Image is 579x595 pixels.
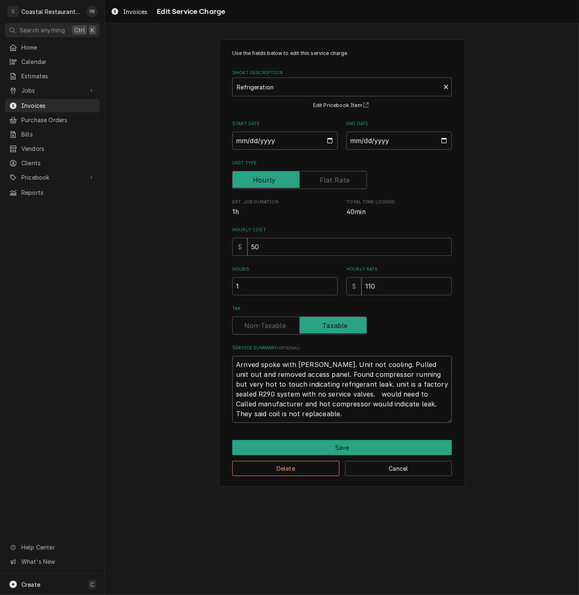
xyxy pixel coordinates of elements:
span: Bills [21,130,96,139]
a: Calendar [5,55,100,68]
input: yyyy-mm-dd [346,132,452,150]
div: $ [346,277,362,295]
span: Ctrl [74,26,85,34]
div: Line Item Create/Update Form [232,50,452,423]
span: 1h [232,208,239,216]
a: Vendors [5,142,100,155]
label: Tax [232,305,452,312]
span: Edit Service Charge [154,6,225,17]
label: Unit Type [232,160,452,166]
a: Home [5,41,100,54]
label: Hourly Rate [346,266,452,273]
span: Total Time Logged [346,199,452,205]
a: Invoices [5,99,100,112]
span: Estimates [21,72,96,80]
textarea: Arrived spoke with [PERSON_NAME]. Unit not cooling. Pulled unit out and removed access panel. Fou... [232,356,452,423]
div: Tax [232,305,452,335]
p: Use the fields below to edit this service charge [232,50,452,57]
span: What's New [21,557,95,566]
a: Go to Help Center [5,540,100,554]
a: Bills [5,128,100,141]
a: Go to What's New [5,555,100,568]
div: End Date [346,121,452,150]
div: PB [86,6,98,17]
span: Calendar [21,57,96,66]
span: Jobs [21,86,83,95]
div: Hourly Cost [232,227,452,256]
div: Total Time Logged [346,199,452,217]
button: Cancel [345,461,452,476]
div: Short Description [232,70,452,110]
span: Search anything [20,26,65,34]
div: Button Group [232,440,452,476]
label: Hourly Cost [232,227,452,233]
span: Total Time Logged [346,207,452,217]
span: Clients [21,159,96,167]
span: Pricebook [21,173,83,182]
button: Edit Pricebook Item [312,100,373,111]
span: Help Center [21,543,95,552]
span: Create [21,581,40,588]
input: yyyy-mm-dd [232,132,338,150]
div: Coastal Restaurant Repair [21,7,82,16]
button: Save [232,440,452,455]
span: Reports [21,188,96,197]
span: Invoices [123,7,147,16]
button: Search anythingCtrlK [5,23,100,37]
a: Invoices [108,5,151,18]
div: Unit Type [232,160,452,189]
div: C [7,6,19,17]
span: Est. Job Duration [232,207,338,217]
a: Reports [5,186,100,199]
span: C [90,580,94,589]
label: Short Description [232,70,452,76]
div: $ [232,238,247,256]
span: 40min [346,208,366,216]
div: Phill Blush's Avatar [86,6,98,17]
div: Service Summary [232,345,452,423]
div: Button Group Row [232,455,452,476]
a: Go to Pricebook [5,171,100,184]
span: ( optional ) [277,346,300,350]
div: Start Date [232,121,338,150]
span: Home [21,43,96,52]
button: Delete [232,461,339,476]
span: Purchase Orders [21,116,96,124]
div: Line Item Create/Update [219,39,465,487]
span: Invoices [21,101,96,110]
div: [object Object] [232,266,338,295]
a: Clients [5,156,100,170]
a: Purchase Orders [5,113,100,127]
div: Est. Job Duration [232,199,338,217]
a: Go to Jobs [5,84,100,97]
label: Hours [232,266,338,273]
span: K [91,26,94,34]
label: Service Summary [232,345,452,351]
label: End Date [346,121,452,127]
span: Vendors [21,144,96,153]
span: Est. Job Duration [232,199,338,205]
a: Estimates [5,69,100,83]
div: [object Object] [346,266,452,295]
label: Start Date [232,121,338,127]
div: Button Group Row [232,440,452,455]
